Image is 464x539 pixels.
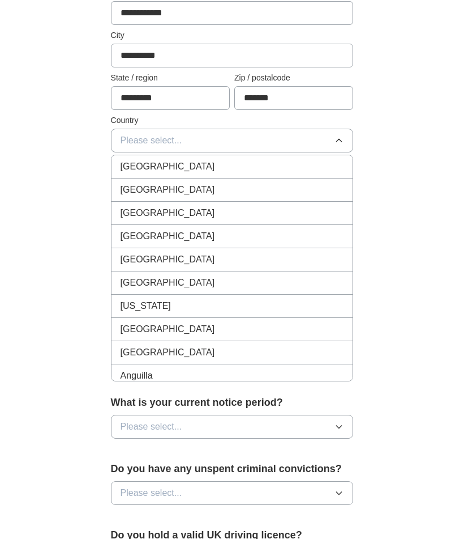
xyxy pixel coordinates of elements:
span: [US_STATE] [121,299,171,313]
label: Zip / postalcode [234,72,353,84]
span: [GEOGRAPHIC_DATA] [121,253,215,266]
button: Please select... [111,481,354,505]
span: [GEOGRAPHIC_DATA] [121,276,215,290]
label: What is your current notice period? [111,395,354,410]
button: Please select... [111,129,354,152]
span: [GEOGRAPHIC_DATA] [121,346,215,359]
span: Anguilla [121,369,153,383]
span: [GEOGRAPHIC_DATA] [121,230,215,243]
span: [GEOGRAPHIC_DATA] [121,183,215,197]
span: Please select... [121,420,182,434]
span: [GEOGRAPHIC_DATA] [121,160,215,173]
label: State / region [111,72,230,84]
label: City [111,29,354,41]
span: Please select... [121,134,182,147]
label: Do you have any unspent criminal convictions? [111,461,354,477]
button: Please select... [111,415,354,439]
span: [GEOGRAPHIC_DATA] [121,206,215,220]
span: [GEOGRAPHIC_DATA] [121,322,215,336]
label: Country [111,114,354,126]
span: Please select... [121,486,182,500]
